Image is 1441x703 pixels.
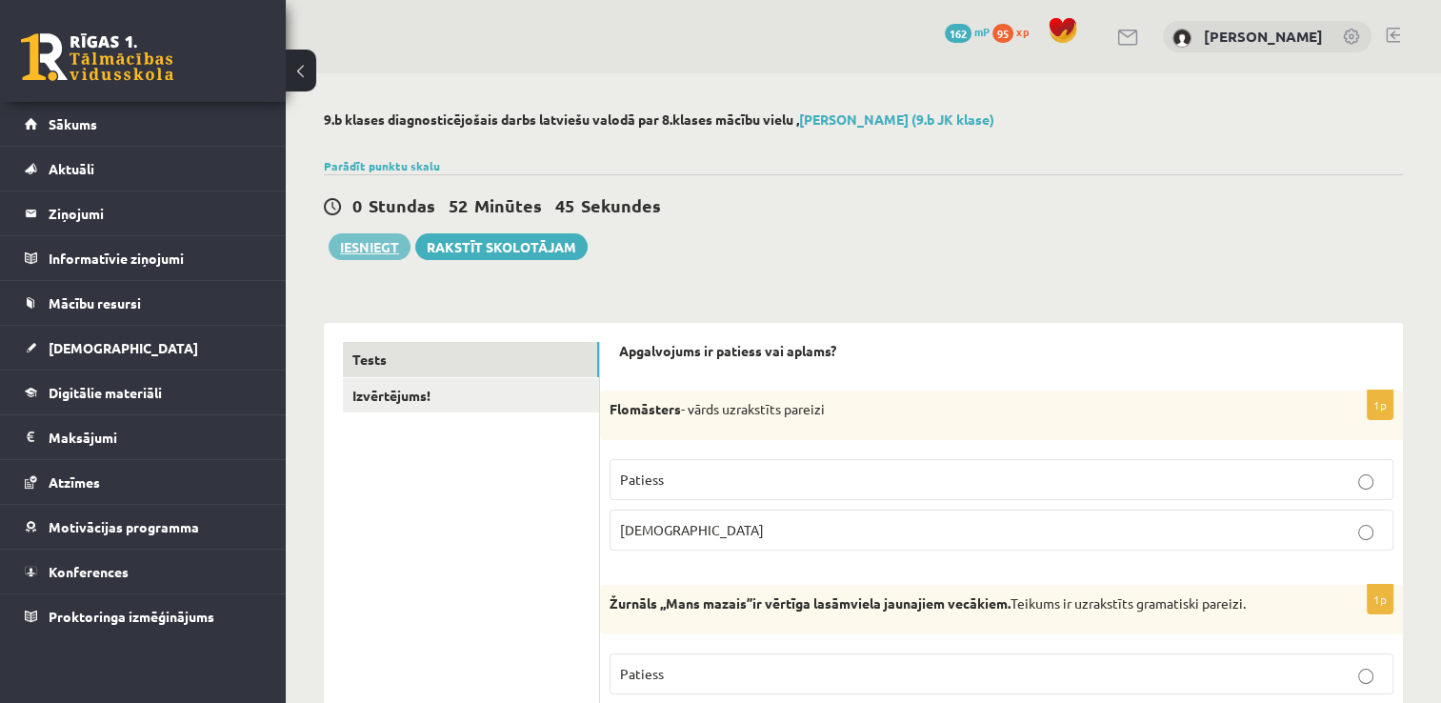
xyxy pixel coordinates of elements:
button: Iesniegt [329,233,410,260]
legend: Maksājumi [49,415,262,459]
input: [DEMOGRAPHIC_DATA] [1358,525,1373,540]
legend: Informatīvie ziņojumi [49,236,262,280]
a: Informatīvie ziņojumi [25,236,262,280]
strong: Flomāsters [610,400,681,417]
a: Ziņojumi [25,191,262,235]
span: Stundas [369,194,435,216]
span: Motivācijas programma [49,518,199,535]
span: xp [1016,24,1029,39]
span: 0 [352,194,362,216]
a: [DEMOGRAPHIC_DATA] [25,326,262,370]
a: Sākums [25,102,262,146]
span: Sekundes [581,194,661,216]
span: [DEMOGRAPHIC_DATA] [620,521,764,538]
span: 95 [992,24,1013,43]
input: Patiess [1358,474,1373,490]
input: Patiess [1358,669,1373,684]
a: Digitālie materiāli [25,371,262,414]
a: [PERSON_NAME] [1204,27,1323,46]
h2: 9.b klases diagnosticējošais darbs latviešu valodā par 8.klases mācību vielu , [324,111,1403,128]
span: Mācību resursi [49,294,141,311]
p: 1p [1367,390,1393,420]
img: Anastasija Velde [1172,29,1191,48]
span: Sākums [49,115,97,132]
a: Konferences [25,550,262,593]
span: Atzīmes [49,473,100,491]
strong: Žurnāls ,,Mans mazais’’ir vērtīga lasāmviela jaunajiem vecākiem. [610,594,1011,612]
a: Izvērtējums! [343,378,599,413]
a: Rakstīt skolotājam [415,233,588,260]
span: [DEMOGRAPHIC_DATA] [49,339,198,356]
a: Parādīt punktu skalu [324,158,440,173]
a: 162 mP [945,24,990,39]
a: [PERSON_NAME] (9.b JK klase) [799,110,994,128]
a: Mācību resursi [25,281,262,325]
span: Aktuāli [49,160,94,177]
span: 162 [945,24,971,43]
span: Patiess [620,471,664,488]
legend: Ziņojumi [49,191,262,235]
span: Konferences [49,563,129,580]
p: - vārds uzrakstīts pareizi [610,400,1298,419]
span: 45 [555,194,574,216]
a: Atzīmes [25,460,262,504]
a: 95 xp [992,24,1038,39]
span: Proktoringa izmēģinājums [49,608,214,625]
a: Motivācijas programma [25,505,262,549]
span: Minūtes [474,194,542,216]
p: Teikums ir uzrakstīts gramatiski pareizi. [610,594,1298,613]
a: Rīgas 1. Tālmācības vidusskola [21,33,173,81]
span: 52 [449,194,468,216]
span: Digitālie materiāli [49,384,162,401]
a: Proktoringa izmēģinājums [25,594,262,638]
a: Tests [343,342,599,377]
span: Patiess [620,665,664,682]
strong: Apgalvojums ir patiess vai aplams? [619,342,836,359]
span: mP [974,24,990,39]
a: Aktuāli [25,147,262,191]
p: 1p [1367,584,1393,614]
a: Maksājumi [25,415,262,459]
